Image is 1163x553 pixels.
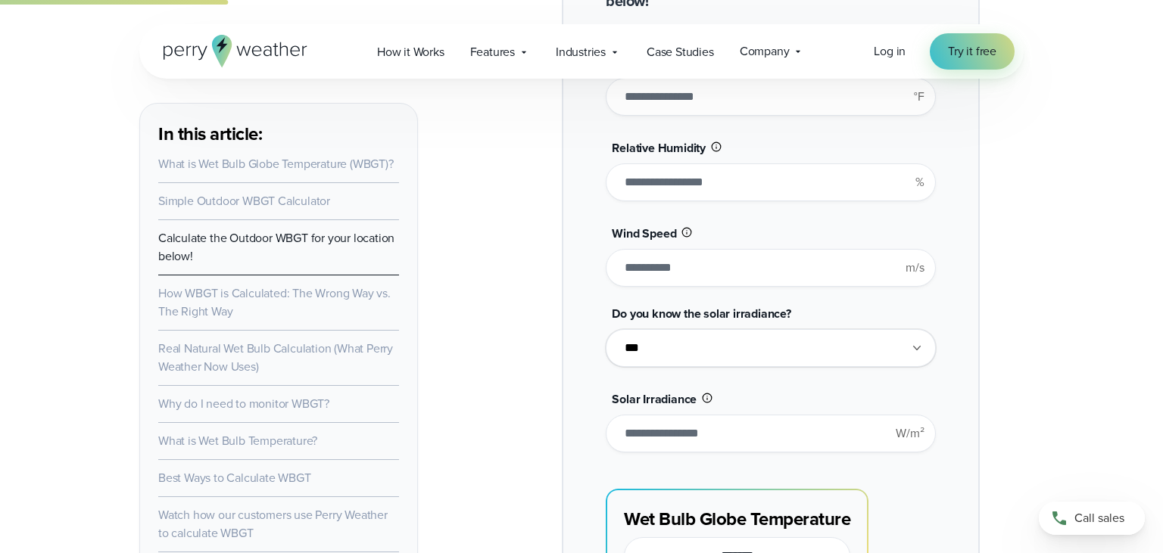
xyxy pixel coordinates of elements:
a: What is Wet Bulb Temperature? [158,432,317,449]
a: Simple Outdoor WBGT Calculator [158,192,330,210]
span: Log in [874,42,906,60]
span: Solar Irradiance [612,390,697,408]
h3: In this article: [158,122,399,146]
a: How it Works [364,36,457,67]
a: Try it free [930,33,1015,70]
a: Real Natural Wet Bulb Calculation (What Perry Weather Now Uses) [158,340,393,375]
span: Wind Speed [612,225,676,242]
span: Do you know the solar irradiance? [612,305,790,322]
a: Case Studies [634,36,727,67]
span: Call sales [1074,509,1124,527]
span: Relative Humidity [612,139,706,157]
a: Call sales [1039,502,1145,535]
span: Features [470,43,515,61]
a: Why do I need to monitor WBGT? [158,395,329,412]
a: What is Wet Bulb Globe Temperature (WBGT)? [158,155,394,172]
span: Try it free [948,42,996,61]
a: How WBGT is Calculated: The Wrong Way vs. The Right Way [158,284,391,320]
span: Company [740,42,790,61]
a: Log in [874,42,906,61]
a: Best Ways to Calculate WBGT [158,469,311,486]
a: Calculate the Outdoor WBGT for your location below! [158,229,394,265]
span: Industries [556,43,606,61]
a: Watch how our customers use Perry Weather to calculate WBGT [158,506,388,542]
span: Case Studies [647,43,714,61]
span: How it Works [377,43,444,61]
